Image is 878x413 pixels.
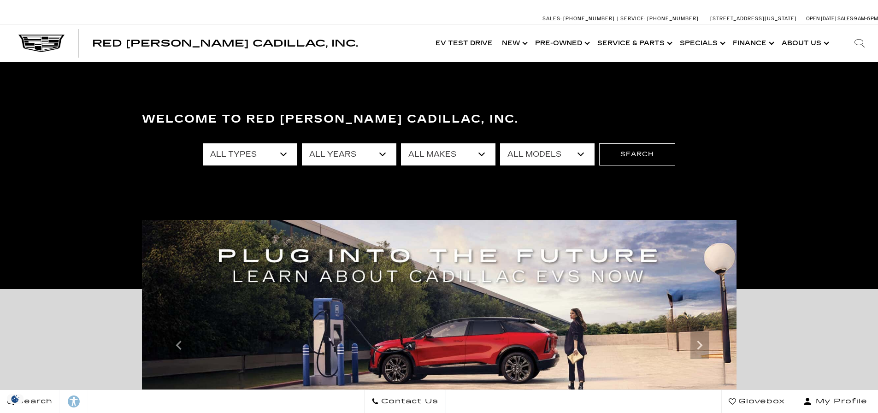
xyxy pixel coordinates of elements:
[170,331,188,359] div: Previous
[675,25,728,62] a: Specials
[721,390,792,413] a: Glovebox
[500,143,595,165] select: Filter by model
[812,395,867,408] span: My Profile
[497,25,530,62] a: New
[302,143,396,165] select: Filter by year
[777,25,832,62] a: About Us
[854,16,878,22] span: 9 AM-6 PM
[14,395,53,408] span: Search
[18,35,65,52] img: Cadillac Dark Logo with Cadillac White Text
[736,395,785,408] span: Glovebox
[92,38,358,49] span: Red [PERSON_NAME] Cadillac, Inc.
[690,331,709,359] div: Next
[431,25,497,62] a: EV Test Drive
[5,394,26,404] img: Opt-Out Icon
[806,16,837,22] span: Open [DATE]
[563,16,615,22] span: [PHONE_NUMBER]
[530,25,593,62] a: Pre-Owned
[620,16,646,22] span: Service:
[710,16,797,22] a: [STREET_ADDRESS][US_STATE]
[542,16,562,22] span: Sales:
[728,25,777,62] a: Finance
[142,110,737,129] h3: Welcome to Red [PERSON_NAME] Cadillac, Inc.
[203,143,297,165] select: Filter by type
[647,16,699,22] span: [PHONE_NUMBER]
[837,16,854,22] span: Sales:
[92,39,358,48] a: Red [PERSON_NAME] Cadillac, Inc.
[617,16,701,21] a: Service: [PHONE_NUMBER]
[5,394,26,404] section: Click to Open Cookie Consent Modal
[593,25,675,62] a: Service & Parts
[599,143,675,165] button: Search
[364,390,446,413] a: Contact Us
[542,16,617,21] a: Sales: [PHONE_NUMBER]
[379,395,438,408] span: Contact Us
[792,390,878,413] button: Open user profile menu
[401,143,495,165] select: Filter by make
